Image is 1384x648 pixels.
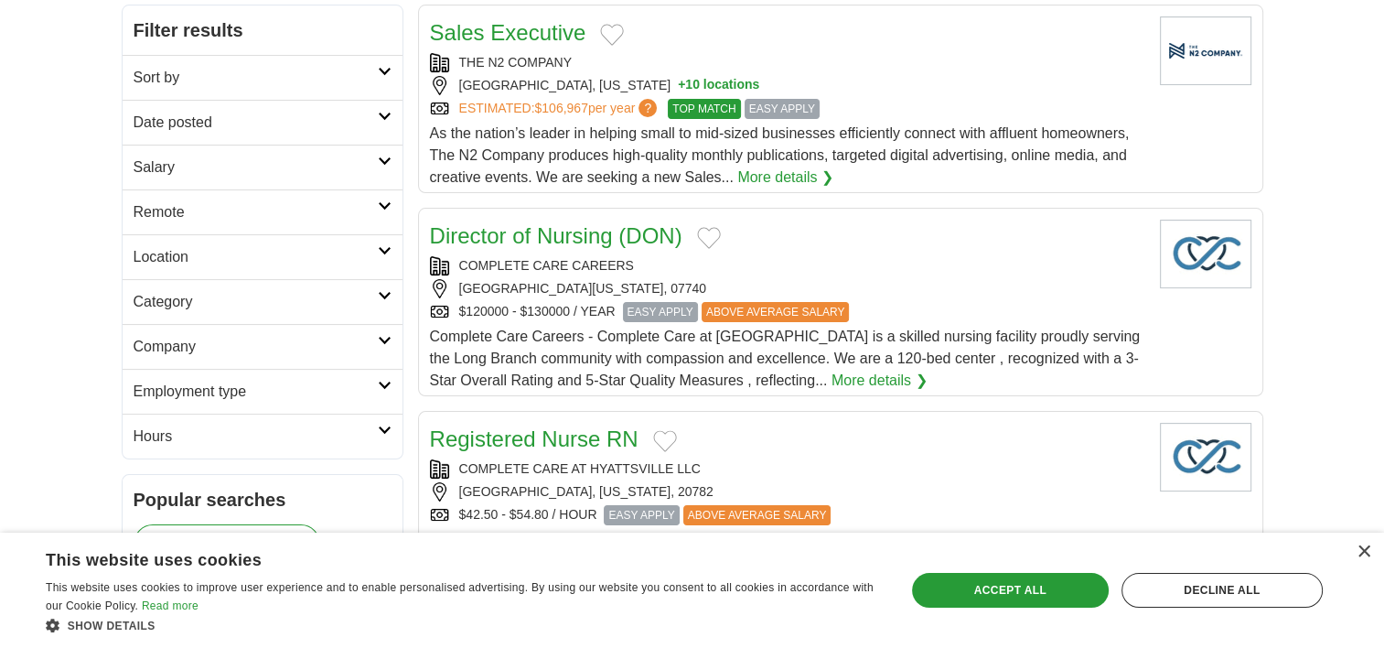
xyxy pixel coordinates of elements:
[46,616,880,634] div: Show details
[702,302,850,322] span: ABOVE AVERAGE SALARY
[123,324,402,369] a: Company
[123,145,402,189] a: Salary
[123,55,402,100] a: Sort by
[1121,573,1323,608] div: Decline all
[430,125,1130,185] span: As the nation’s leader in helping small to mid-sized businesses efficiently connect with affluent...
[678,76,685,95] span: +
[604,505,679,525] span: EASY APPLY
[123,189,402,234] a: Remote
[430,256,1145,275] div: COMPLETE CARE CAREERS
[134,336,378,358] h2: Company
[46,544,834,571] div: This website uses cookies
[123,5,402,55] h2: Filter results
[430,427,638,451] a: Registered Nurse RN
[459,99,661,119] a: ESTIMATED:$106,967per year?
[534,101,587,115] span: $106,967
[745,99,820,119] span: EASY APPLY
[430,302,1145,322] div: $120000 - $130000 / YEAR
[638,99,657,117] span: ?
[678,76,759,95] button: +10 locations
[430,223,682,248] a: Director of Nursing (DON)
[134,524,321,563] a: [DEMOGRAPHIC_DATA]
[123,279,402,324] a: Category
[1160,423,1251,491] img: Company logo
[134,426,378,448] h2: Hours
[653,430,677,452] button: Add to favorite jobs
[123,369,402,414] a: Employment type
[123,100,402,145] a: Date posted
[68,620,156,632] span: Show details
[430,20,586,45] a: Sales Executive
[737,167,833,189] a: More details ❯
[134,201,378,223] h2: Remote
[1160,220,1251,288] img: Company logo
[430,76,1145,95] div: [GEOGRAPHIC_DATA], [US_STATE]
[912,573,1109,608] div: Accept all
[134,291,378,313] h2: Category
[134,486,392,513] h2: Popular searches
[430,482,1145,502] div: [GEOGRAPHIC_DATA], [US_STATE], 20782
[623,302,698,322] span: EASY APPLY
[123,234,402,279] a: Location
[1357,545,1370,559] div: Close
[430,505,1145,525] div: $42.50 - $54.80 / HOUR
[1160,16,1251,85] img: Company logo
[683,505,831,525] span: ABOVE AVERAGE SALARY
[831,370,928,392] a: More details ❯
[430,532,1133,591] span: Complete Care at [GEOGRAPHIC_DATA] LLC - RN Registered Nurse Full Time Part Time (All Shifts) Opp...
[134,246,378,268] h2: Location
[46,581,874,612] span: This website uses cookies to improve user experience and to enable personalised advertising. By u...
[600,24,624,46] button: Add to favorite jobs
[430,53,1145,72] div: THE N2 COMPANY
[123,414,402,459] a: Hours
[134,67,378,89] h2: Sort by
[142,599,198,612] a: Read more, opens a new window
[430,459,1145,479] div: COMPLETE CARE AT HYATTSVILLE LLC
[668,99,740,119] span: TOP MATCH
[430,279,1145,298] div: [GEOGRAPHIC_DATA][US_STATE], 07740
[697,227,721,249] button: Add to favorite jobs
[134,381,378,403] h2: Employment type
[134,112,378,134] h2: Date posted
[134,157,378,178] h2: Salary
[430,329,1141,388] span: Complete Care Careers - Complete Care at [GEOGRAPHIC_DATA] is a skilled nursing facility proudly ...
